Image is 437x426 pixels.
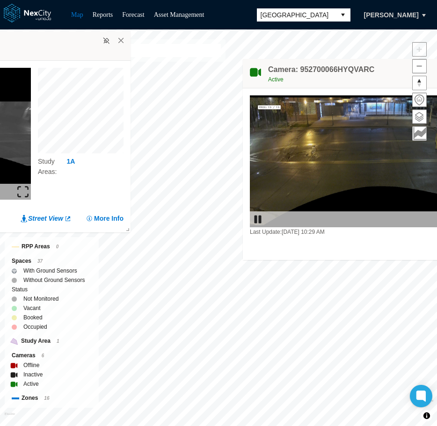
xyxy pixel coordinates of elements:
button: Close popup [117,36,125,44]
label: Study Areas : [38,156,66,177]
span: 16 [44,396,49,401]
a: Street View [21,214,72,223]
label: Active [23,379,39,389]
label: Occupied [23,322,47,332]
div: Zones [12,393,92,403]
a: Map [71,11,83,18]
div: Status [12,285,92,294]
button: More Info [86,214,124,223]
label: Booked [23,313,43,322]
button: Home [412,93,427,107]
span: 37 [37,259,43,264]
a: Mapbox homepage [4,412,15,423]
span: Zoom in [413,43,426,56]
span: 1A [67,157,75,166]
label: Vacant [23,303,40,313]
div: Study Area [12,336,92,346]
span: 0 [56,244,59,249]
button: Reset bearing to north [412,76,427,90]
h4: Camera: 952700066HYQVARC [268,65,374,75]
img: play [252,214,263,225]
span: [PERSON_NAME] [364,10,419,20]
div: Spaces [12,256,92,266]
button: 1A [66,157,76,166]
span: Active [268,76,284,83]
img: expand [17,186,29,197]
button: Zoom in [412,42,427,57]
button: [PERSON_NAME] [354,7,429,23]
span: Street View [28,214,63,223]
span: 6 [42,353,44,358]
canvas: Map [38,68,124,153]
button: Layers management [412,109,427,124]
span: Toggle attribution [424,411,430,421]
a: Asset Management [154,11,204,18]
a: Forecast [122,11,144,18]
button: select [335,8,350,22]
span: More Info [94,214,124,223]
span: 1 [57,339,59,344]
label: Without Ground Sensors [23,275,85,285]
div: RPP Areas [12,242,92,252]
label: Not Monitored [23,294,58,303]
label: Offline [23,361,39,370]
span: [GEOGRAPHIC_DATA] [261,10,332,20]
div: Cameras [12,351,92,361]
button: Zoom out [412,59,427,73]
button: Toggle attribution [421,410,432,421]
label: Inactive [23,370,43,379]
button: Key metrics [412,126,427,141]
a: Reports [93,11,113,18]
label: With Ground Sensors [23,266,77,275]
img: svg%3e [103,37,109,44]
